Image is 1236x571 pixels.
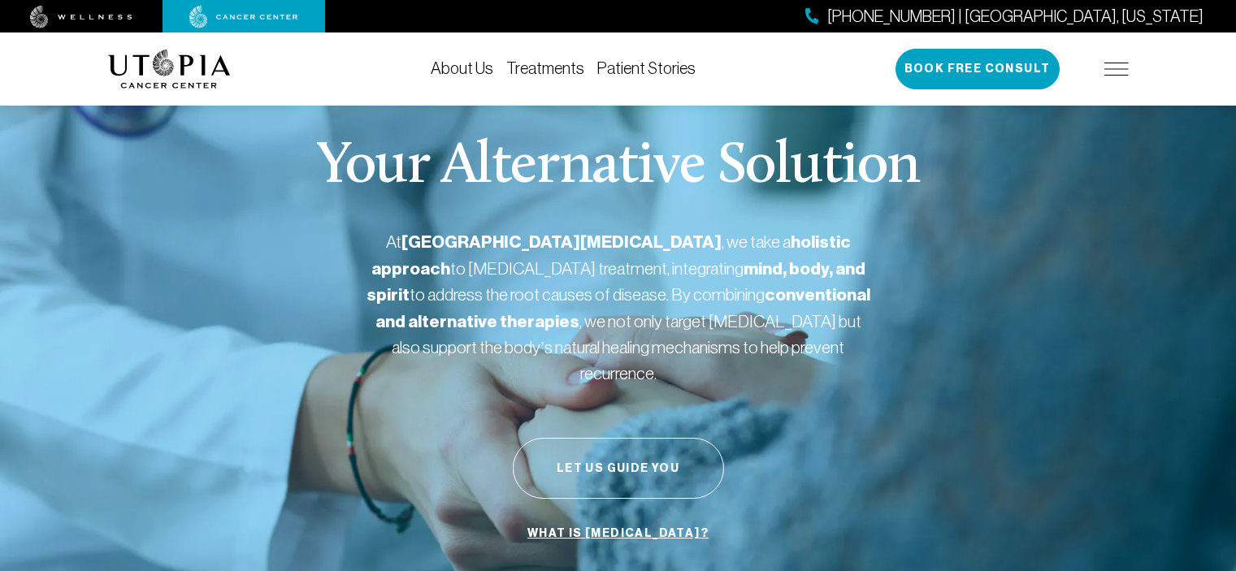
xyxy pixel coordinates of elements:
[108,50,231,89] img: logo
[896,49,1060,89] button: Book Free Consult
[189,6,298,28] img: cancer center
[30,6,132,28] img: wellness
[506,59,584,77] a: Treatments
[401,231,722,253] strong: [GEOGRAPHIC_DATA][MEDICAL_DATA]
[805,5,1203,28] a: [PHONE_NUMBER] | [GEOGRAPHIC_DATA], [US_STATE]
[523,518,713,549] a: What is [MEDICAL_DATA]?
[375,284,870,332] strong: conventional and alternative therapies
[513,438,724,499] button: Let Us Guide You
[431,59,493,77] a: About Us
[316,138,920,197] p: Your Alternative Solution
[597,59,696,77] a: Patient Stories
[371,231,851,279] strong: holistic approach
[827,5,1203,28] span: [PHONE_NUMBER] | [GEOGRAPHIC_DATA], [US_STATE]
[1104,63,1129,76] img: icon-hamburger
[366,229,870,386] p: At , we take a to [MEDICAL_DATA] treatment, integrating to address the root causes of disease. By...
